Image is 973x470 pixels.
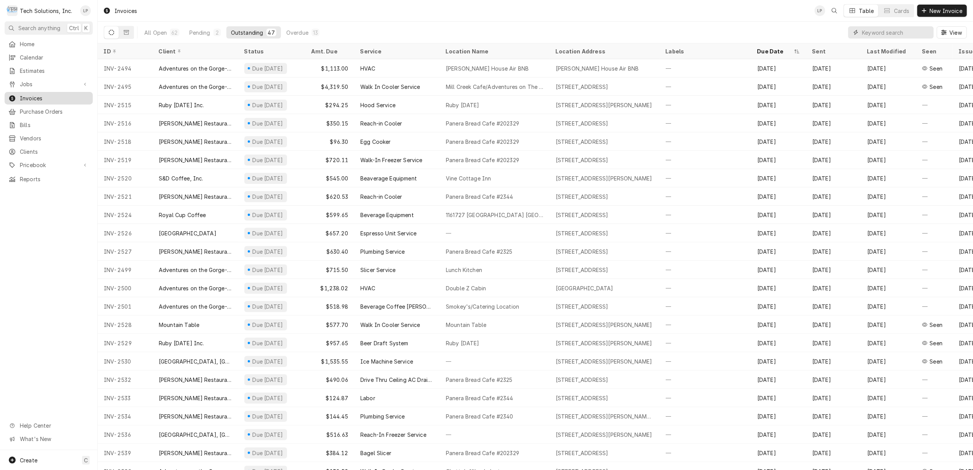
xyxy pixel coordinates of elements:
div: [STREET_ADDRESS] [556,266,608,274]
div: Due [DATE] [252,174,284,182]
div: Ruby [DATE] Inc. [159,101,204,109]
div: — [660,389,751,407]
div: [STREET_ADDRESS][PERSON_NAME] [556,321,652,329]
div: [DATE] [751,187,806,206]
div: — [660,132,751,151]
div: — [660,370,751,389]
div: [DATE] [751,224,806,242]
div: $518.98 [305,297,354,315]
div: Vine Cottage Inn [446,174,491,182]
div: INV-2528 [98,315,153,334]
div: — [660,224,751,242]
div: Due [DATE] [252,156,284,164]
div: $1,535.55 [305,352,354,370]
div: Smokey's/Catering Location [446,303,519,311]
span: Reports [20,175,89,183]
div: — [916,279,953,297]
div: — [660,151,751,169]
div: [DATE] [806,279,861,297]
a: Clients [5,145,93,158]
span: Estimates [20,67,89,75]
div: — [916,151,953,169]
div: [GEOGRAPHIC_DATA], [GEOGRAPHIC_DATA] [159,357,232,365]
span: Vendors [20,134,89,142]
div: — [660,96,751,114]
div: [DATE] [751,297,806,315]
div: Adventures on the Gorge-Aramark Destinations [159,64,232,72]
div: Table [859,7,874,15]
div: [STREET_ADDRESS][PERSON_NAME] [556,101,652,109]
button: Search anythingCtrlK [5,21,93,35]
div: $294.25 [305,96,354,114]
div: [DATE] [861,114,916,132]
div: INV-2515 [98,96,153,114]
div: $490.06 [305,370,354,389]
div: — [916,187,953,206]
div: [DATE] [751,334,806,352]
span: Search anything [18,24,60,32]
div: Due [DATE] [252,357,284,365]
a: Bills [5,119,93,131]
div: Tech Solutions, Inc.'s Avatar [7,5,18,16]
div: [DATE] [861,59,916,77]
div: [STREET_ADDRESS] [556,394,608,402]
div: Ruby [DATE] [446,339,479,347]
div: 2 [215,29,219,37]
div: [DATE] [861,169,916,187]
div: [DATE] [806,114,861,132]
div: Beverage Equipment [360,211,414,219]
div: [DATE] [806,370,861,389]
div: [DATE] [751,407,806,425]
div: INV-2520 [98,169,153,187]
div: [DATE] [806,334,861,352]
span: Help Center [20,422,88,430]
div: [DATE] [806,77,861,96]
div: Due [DATE] [252,394,284,402]
div: [DATE] [861,242,916,261]
div: [DATE] [861,77,916,96]
div: [DATE] [751,206,806,224]
a: Go to Pricebook [5,159,93,171]
div: [GEOGRAPHIC_DATA] [556,284,613,292]
div: Due [DATE] [252,119,284,127]
div: 13 [313,29,318,37]
div: INV-2532 [98,370,153,389]
div: $1,238.02 [305,279,354,297]
span: Clients [20,148,89,156]
div: [STREET_ADDRESS] [556,211,608,219]
div: — [916,114,953,132]
div: 47 [268,29,275,37]
div: INV-2524 [98,206,153,224]
div: INV-2516 [98,114,153,132]
div: [DATE] [751,77,806,96]
div: — [916,96,953,114]
div: [DATE] [806,407,861,425]
div: — [916,242,953,261]
div: — [660,334,751,352]
span: Invoices [20,94,89,102]
div: $96.30 [305,132,354,151]
div: Due [DATE] [252,101,284,109]
div: [DATE] [806,59,861,77]
div: $599.65 [305,206,354,224]
a: Go to What's New [5,433,93,445]
div: [STREET_ADDRESS] [556,193,608,201]
div: $124.87 [305,389,354,407]
span: Ctrl [69,24,79,32]
div: — [660,261,751,279]
div: 1161727 [GEOGRAPHIC_DATA] [GEOGRAPHIC_DATA] [446,211,544,219]
span: Last seen Fri, Aug 15th, 2025 • 11:27 AM [930,64,943,72]
span: Last seen Mon, Aug 25th, 2025 • 10:59 AM [930,357,943,365]
div: [DATE] [751,315,806,334]
div: [DATE] [806,297,861,315]
div: [DATE] [861,206,916,224]
div: Adventures on the Gorge-Aramark Destinations [159,266,232,274]
div: Royal Cup Coffee [159,211,206,219]
span: Create [20,457,37,464]
a: Vendors [5,132,93,145]
div: Due [DATE] [252,376,284,384]
div: Client [159,47,231,55]
div: [DATE] [861,315,916,334]
div: INV-2494 [98,59,153,77]
div: Due [DATE] [252,284,284,292]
